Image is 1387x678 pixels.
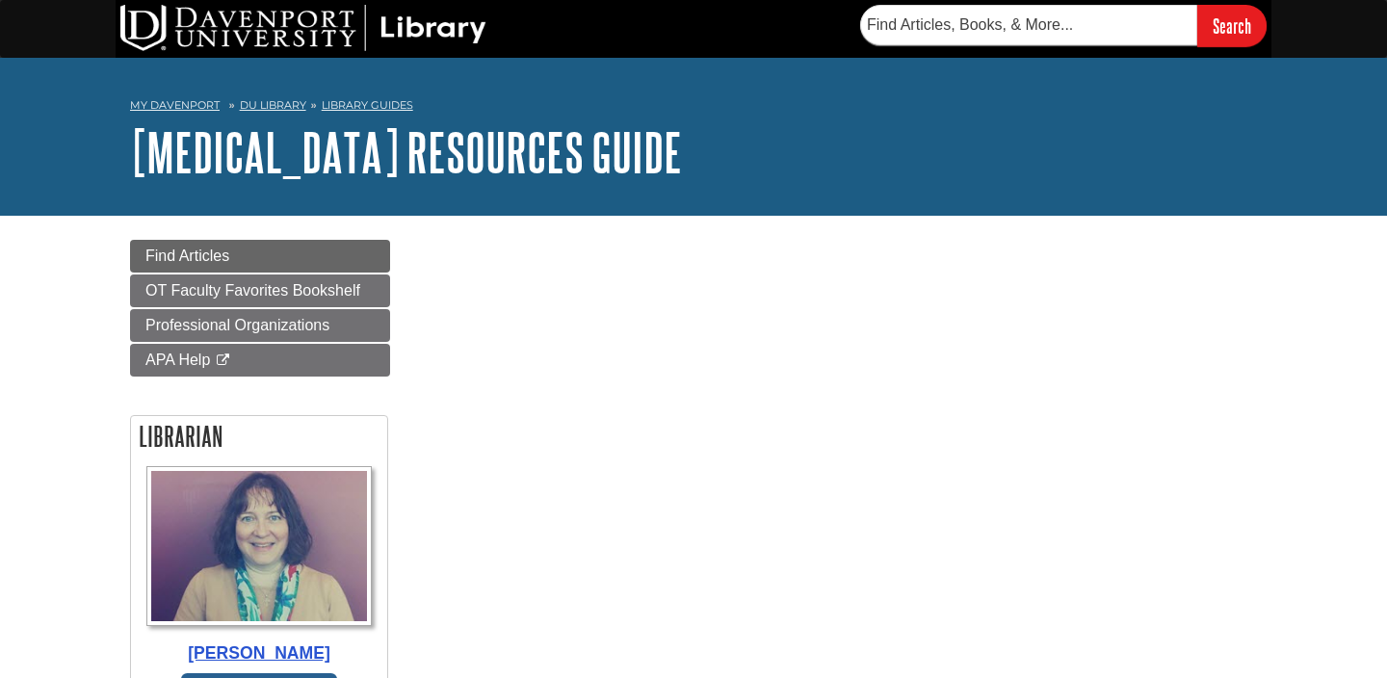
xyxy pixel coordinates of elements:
[130,309,390,342] a: Professional Organizations
[130,92,1257,123] nav: breadcrumb
[130,240,390,273] a: Find Articles
[215,354,231,367] i: This link opens in a new window
[120,5,486,51] img: DU Library
[141,640,378,665] div: [PERSON_NAME]
[145,352,210,368] span: APA Help
[130,344,390,377] a: APA Help
[145,282,360,299] span: OT Faculty Favorites Bookshelf
[145,317,329,333] span: Professional Organizations
[130,97,220,114] a: My Davenport
[860,5,1267,46] form: Searches DU Library's articles, books, and more
[131,416,387,456] h2: Librarian
[141,466,378,666] a: Profile Photo [PERSON_NAME]
[146,466,372,626] img: Profile Photo
[240,98,306,112] a: DU Library
[1197,5,1267,46] input: Search
[860,5,1197,45] input: Find Articles, Books, & More...
[130,274,390,307] a: OT Faculty Favorites Bookshelf
[130,122,682,182] a: [MEDICAL_DATA] Resources Guide
[145,248,229,264] span: Find Articles
[322,98,413,112] a: Library Guides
